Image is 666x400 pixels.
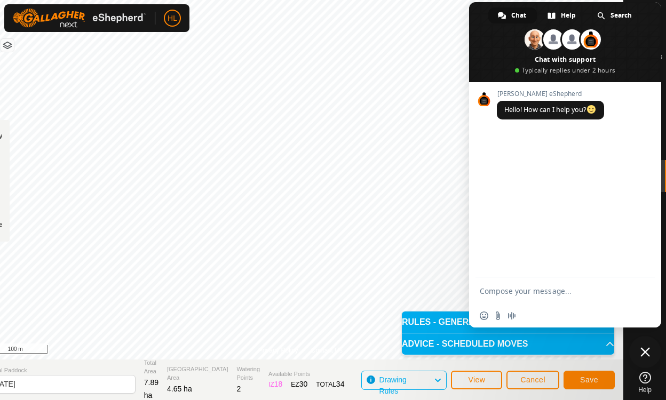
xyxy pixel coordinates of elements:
span: 34 [336,380,345,388]
span: HL [168,13,177,24]
button: Cancel [506,371,559,389]
span: Save [580,375,598,384]
button: Save [564,371,615,389]
textarea: Compose your message... [480,286,627,296]
span: Total Area [144,358,158,376]
span: 4.65 ha [167,385,192,393]
span: Available Points [268,370,344,379]
button: Map Layers [1,39,14,52]
span: 18 [274,380,283,388]
a: Contact Us [311,346,343,355]
div: IZ [268,379,282,390]
div: TOTAL [316,379,344,390]
span: 7.89 ha [144,378,158,399]
span: Drawing Rules [379,375,406,395]
span: [GEOGRAPHIC_DATA] Area [167,365,228,382]
button: View [451,371,502,389]
span: 2 [237,385,241,393]
span: Audio message [508,311,516,320]
span: Watering Points [237,365,260,382]
div: Help [538,7,586,23]
span: Help [638,387,652,393]
span: [PERSON_NAME] eShepherd [497,90,604,98]
span: Insert an emoji [480,311,488,320]
span: Chat [511,7,526,23]
span: View [468,375,485,384]
span: ADVICE - SCHEDULED MOVES [402,340,528,348]
span: RULES - GENERAL [402,318,480,326]
img: Gallagher Logo [13,9,146,28]
a: Privacy Policy [258,346,298,355]
p-accordion-header: RULES - GENERAL [402,311,614,333]
span: Search [610,7,632,23]
span: 30 [299,380,308,388]
span: Send a file [494,311,502,320]
span: Help [561,7,576,23]
p-accordion-header: ADVICE - SCHEDULED MOVES [402,333,614,355]
span: Hello! How can I help you? [504,105,597,114]
span: Cancel [520,375,545,384]
a: Help [624,367,666,397]
div: Chat [488,7,537,23]
div: Close chat [629,336,661,368]
div: EZ [291,379,307,390]
div: Search [588,7,643,23]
